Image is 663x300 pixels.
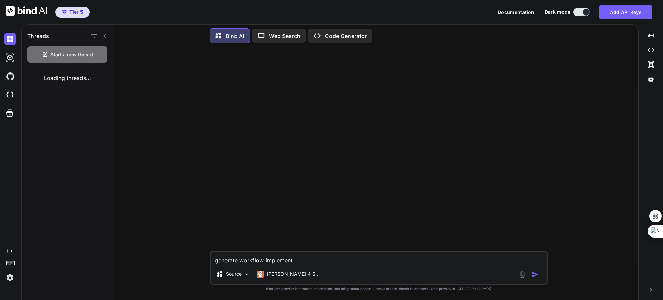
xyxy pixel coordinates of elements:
p: [PERSON_NAME] 4 S.. [267,271,318,278]
p: Bind AI [225,32,244,40]
img: attachment [518,270,526,278]
img: settings [4,272,16,283]
img: cloudideIcon [4,89,16,101]
span: Dark mode [545,9,570,16]
p: Web Search [269,32,300,40]
p: Code Generator [325,32,367,40]
p: Source [226,271,242,278]
textarea: generate workflow implement. [211,252,547,264]
h1: Threads [27,32,49,40]
img: Bind AI [6,6,47,16]
div: Loading threads... [22,68,113,88]
span: Documentation [498,9,534,15]
img: Claude 4 Sonnet [257,271,264,278]
img: premium [62,10,67,14]
button: Add API Keys [599,5,652,19]
span: Tier 5 [69,9,83,16]
span: Start a new thread [50,51,93,58]
button: Documentation [498,9,534,16]
img: icon [532,271,539,278]
img: darkAi-studio [4,52,16,64]
button: premiumTier 5 [55,7,90,18]
p: Bind can provide inaccurate information, including about people. Always double-check its answers.... [210,286,548,291]
img: darkChat [4,33,16,45]
img: githubDark [4,70,16,82]
img: Pick Models [244,271,250,277]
